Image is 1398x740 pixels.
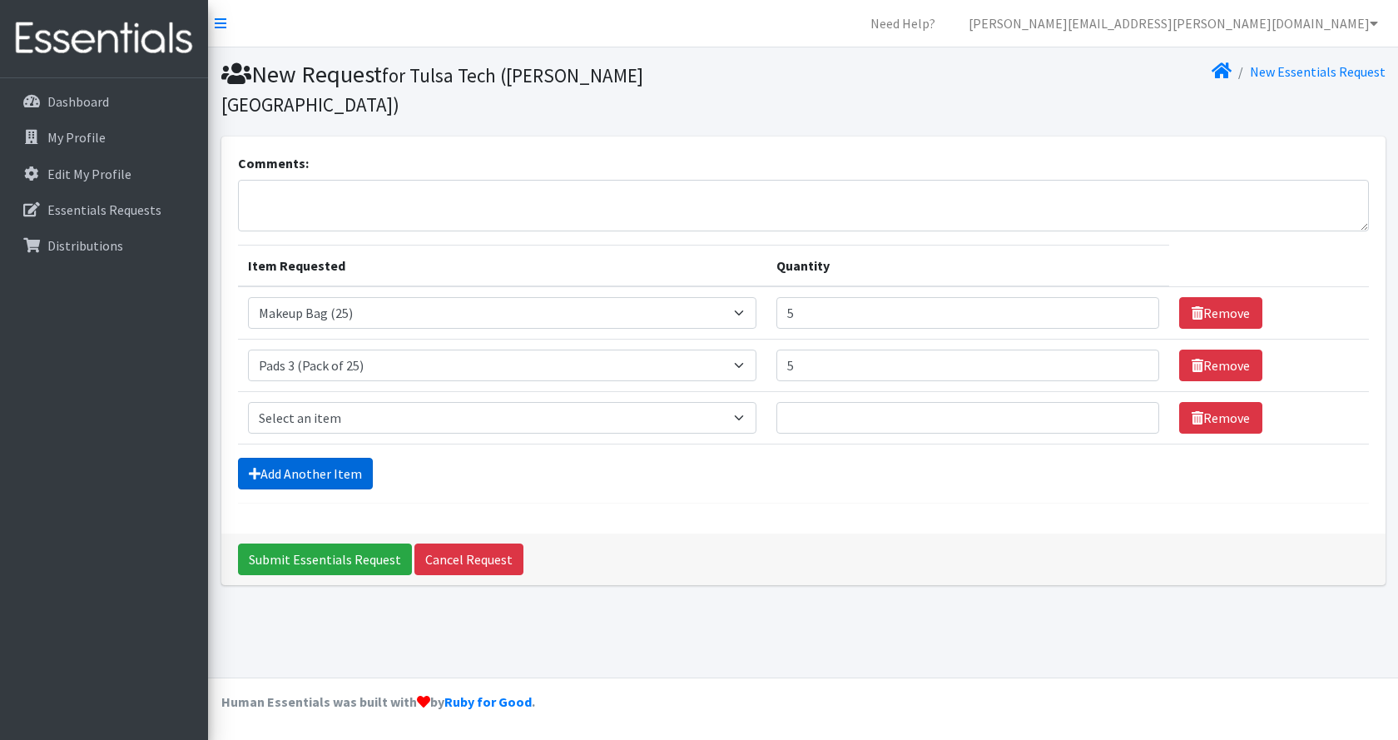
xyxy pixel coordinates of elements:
[238,153,309,173] label: Comments:
[414,544,523,575] a: Cancel Request
[238,544,412,575] input: Submit Essentials Request
[444,693,532,710] a: Ruby for Good
[47,237,123,254] p: Distributions
[7,121,201,154] a: My Profile
[47,93,109,110] p: Dashboard
[7,193,201,226] a: Essentials Requests
[7,85,201,118] a: Dashboard
[221,693,535,710] strong: Human Essentials was built with by .
[1179,350,1262,381] a: Remove
[1250,63,1386,80] a: New Essentials Request
[955,7,1391,40] a: [PERSON_NAME][EMAIL_ADDRESS][PERSON_NAME][DOMAIN_NAME]
[1179,402,1262,434] a: Remove
[47,201,161,218] p: Essentials Requests
[238,458,373,489] a: Add Another Item
[766,246,1170,287] th: Quantity
[47,166,131,182] p: Edit My Profile
[221,63,643,117] small: for Tulsa Tech ([PERSON_NAME][GEOGRAPHIC_DATA])
[238,246,766,287] th: Item Requested
[47,129,106,146] p: My Profile
[7,11,201,67] img: HumanEssentials
[1179,297,1262,329] a: Remove
[7,157,201,191] a: Edit My Profile
[221,60,797,117] h1: New Request
[857,7,949,40] a: Need Help?
[7,229,201,262] a: Distributions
